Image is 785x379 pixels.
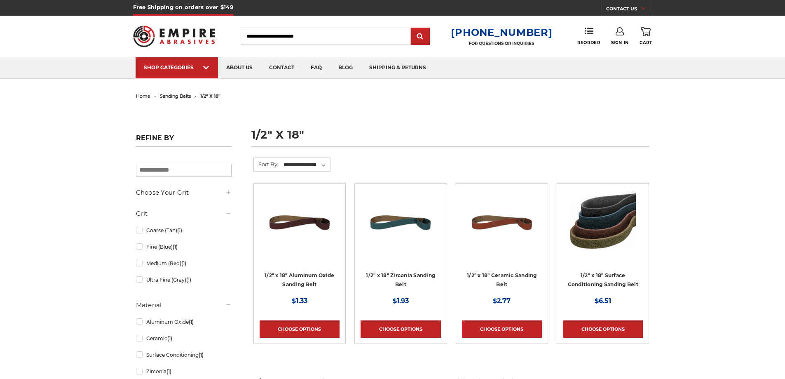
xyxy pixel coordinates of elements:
[133,20,216,52] img: Empire Abrasives
[251,129,649,147] h1: 1/2" x 18"
[462,320,542,338] a: Choose Options
[640,40,652,45] span: Cart
[144,64,210,71] div: SHOP CATEGORIES
[563,189,643,269] a: Surface Conditioning Sanding Belts
[181,260,186,266] span: (1)
[136,188,232,198] h5: Choose Your Grit
[292,297,307,305] span: $1.33
[265,272,334,288] a: 1/2" x 18" Aluminum Oxide Sanding Belt
[606,4,652,16] a: CONTACT US
[451,41,552,46] p: FOR QUESTIONS OR INQUIRIES
[361,189,441,269] a: 1/2" x 18" Zirconia File Belt
[173,244,178,250] span: (1)
[302,57,330,78] a: faq
[136,348,232,362] a: Surface Conditioning
[570,189,636,255] img: Surface Conditioning Sanding Belts
[361,320,441,338] a: Choose Options
[136,331,232,346] a: Ceramic
[254,158,279,170] label: Sort By:
[393,297,409,305] span: $1.93
[493,297,511,305] span: $2.77
[186,277,191,283] span: (1)
[361,57,434,78] a: shipping & returns
[577,27,600,45] a: Reorder
[577,40,600,45] span: Reorder
[136,209,232,219] h5: Grit
[160,93,191,99] a: sanding belts
[136,364,232,379] a: Zirconia
[412,28,429,45] input: Submit
[166,368,171,374] span: (1)
[136,240,232,254] a: Fine (Blue)
[368,189,434,255] img: 1/2" x 18" Zirconia File Belt
[469,189,535,255] img: 1/2" x 18" Ceramic File Belt
[267,189,333,255] img: 1/2" x 18" Aluminum Oxide File Belt
[467,272,537,288] a: 1/2" x 18" Ceramic Sanding Belt
[200,93,220,99] span: 1/2" x 18"
[330,57,361,78] a: blog
[167,335,172,341] span: (1)
[218,57,261,78] a: about us
[451,26,552,38] a: [PHONE_NUMBER]
[136,134,232,147] h5: Refine by
[260,189,340,269] a: 1/2" x 18" Aluminum Oxide File Belt
[366,272,435,288] a: 1/2" x 18" Zirconia Sanding Belt
[568,272,638,288] a: 1/2" x 18" Surface Conditioning Sanding Belt
[640,27,652,45] a: Cart
[177,227,182,233] span: (1)
[260,320,340,338] a: Choose Options
[462,189,542,269] a: 1/2" x 18" Ceramic File Belt
[136,223,232,238] a: Coarse (Tan)
[563,320,643,338] a: Choose Options
[136,256,232,271] a: Medium (Red)
[595,297,611,305] span: $6.51
[199,352,204,358] span: (1)
[261,57,302,78] a: contact
[189,319,194,325] span: (1)
[282,159,330,171] select: Sort By:
[136,93,150,99] a: home
[611,40,629,45] span: Sign In
[136,300,232,310] h5: Material
[136,315,232,329] a: Aluminum Oxide
[136,273,232,287] a: Ultra Fine (Gray)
